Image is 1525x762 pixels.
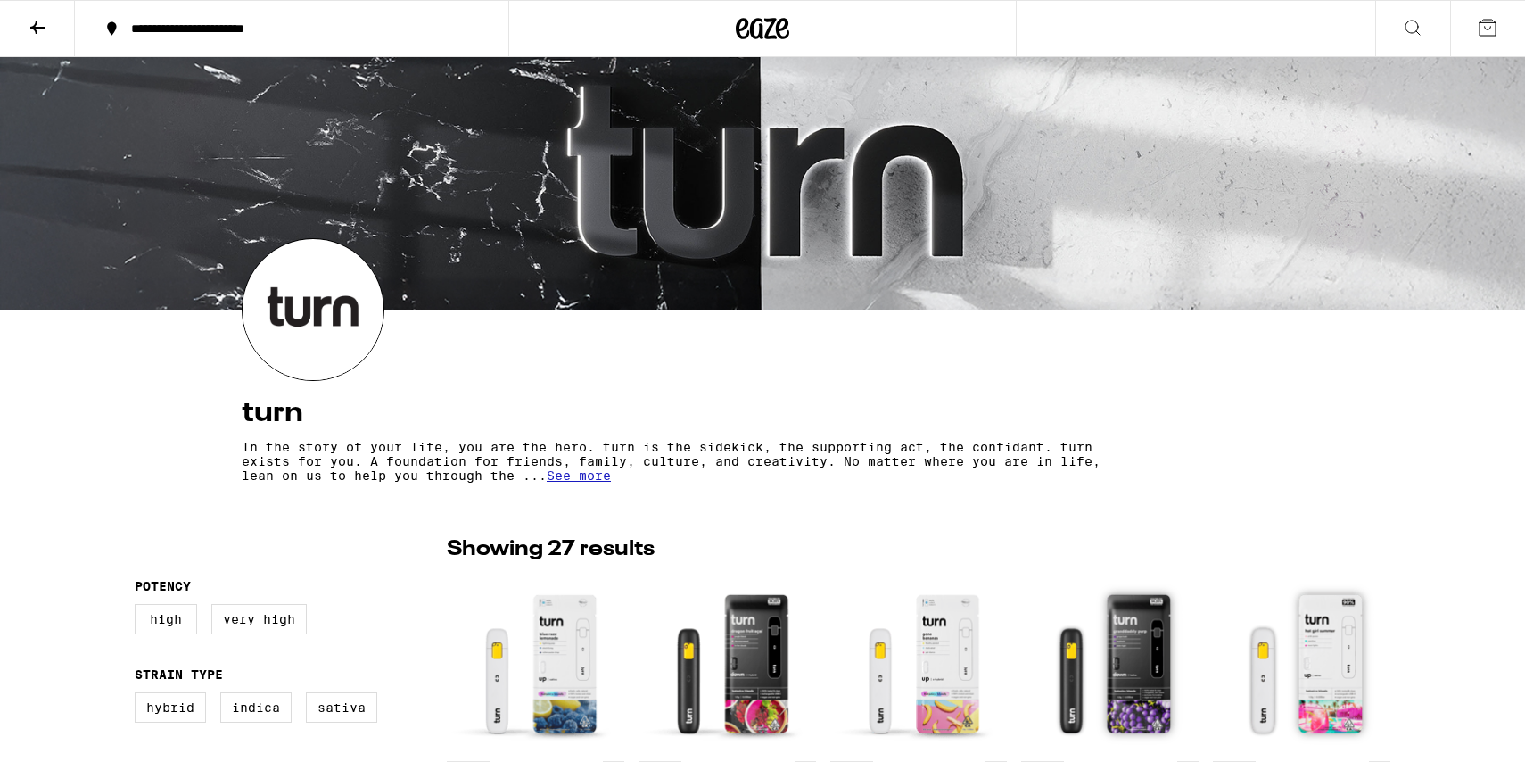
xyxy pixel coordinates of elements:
span: See more [547,468,611,483]
label: Hybrid [135,692,206,723]
label: Very High [211,604,307,634]
img: turn logo [243,239,383,380]
img: turn - Hot Girl Summer AIO - 1g [1213,574,1390,752]
label: Sativa [306,692,377,723]
img: turn - Dragon Fruit Acai AIO - 1g [639,574,816,752]
img: turn - Gone Bananas AIO - 1g [830,574,1008,752]
legend: Potency [135,579,191,593]
label: High [135,604,197,634]
p: Showing 27 results [447,534,655,565]
legend: Strain Type [135,667,223,682]
img: turn - Blue Razz Lemonade AIO - 1g [447,574,624,752]
img: turn - Granddaddy Purp AIO - 1g [1021,574,1199,752]
h4: turn [242,399,1283,427]
p: In the story of your life, you are the hero. turn is the sidekick, the supporting act, the confid... [242,440,1126,483]
label: Indica [220,692,292,723]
